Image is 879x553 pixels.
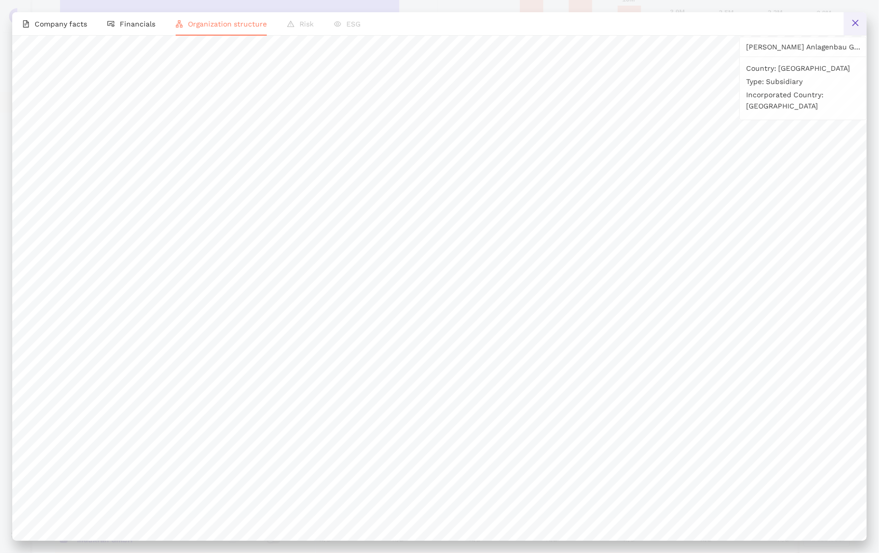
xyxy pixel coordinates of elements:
[120,20,155,28] span: Financials
[746,63,860,74] p: Country: [GEOGRAPHIC_DATA]
[299,20,314,28] span: Risk
[287,20,294,27] span: warning
[346,20,361,28] span: ESG
[746,76,860,87] p: Type: Subsidiary
[334,20,341,27] span: eye
[35,20,87,28] span: Company facts
[746,89,860,112] p: Incorporated Country: [GEOGRAPHIC_DATA]
[851,19,860,27] span: close
[188,20,267,28] span: Organization structure
[746,37,860,57] div: [PERSON_NAME] Anlagenbau GmbH
[176,20,183,27] span: apartment
[107,20,115,27] span: fund-view
[844,12,867,35] button: close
